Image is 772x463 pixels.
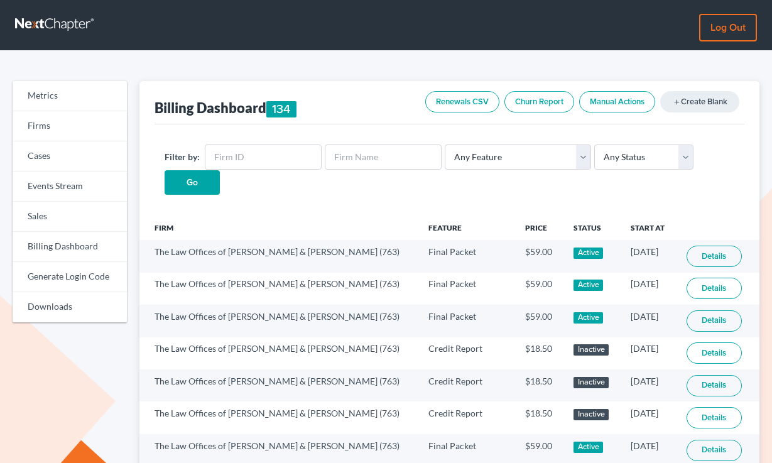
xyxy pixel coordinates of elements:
th: Price [515,215,564,240]
a: Details [687,310,742,332]
td: $18.50 [515,337,564,369]
th: Firm [139,215,418,240]
a: Billing Dashboard [13,232,127,262]
a: Renewals CSV [425,91,499,112]
input: Firm ID [205,144,322,170]
td: [DATE] [621,273,677,305]
td: [DATE] [621,369,677,401]
td: [DATE] [621,240,677,272]
div: 134 [266,101,297,117]
a: Log out [699,14,757,41]
div: Inactive [574,344,609,356]
div: Inactive [574,409,609,420]
td: $59.00 [515,273,564,305]
a: Details [687,278,742,299]
td: The Law Offices of [PERSON_NAME] & [PERSON_NAME] (763) [139,305,418,337]
td: The Law Offices of [PERSON_NAME] & [PERSON_NAME] (763) [139,337,418,369]
td: $59.00 [515,240,564,272]
div: Active [574,248,603,259]
th: Start At [621,215,677,240]
td: The Law Offices of [PERSON_NAME] & [PERSON_NAME] (763) [139,401,418,433]
a: Cases [13,141,127,172]
td: $18.50 [515,401,564,433]
a: Churn Report [504,91,574,112]
a: Generate Login Code [13,262,127,292]
td: $18.50 [515,369,564,401]
th: Feature [418,215,515,240]
td: [DATE] [621,305,677,337]
td: The Law Offices of [PERSON_NAME] & [PERSON_NAME] (763) [139,273,418,305]
a: Details [687,342,742,364]
td: [DATE] [621,401,677,433]
a: Manual Actions [579,91,655,112]
a: Events Stream [13,172,127,202]
td: Credit Report [418,401,515,433]
a: Downloads [13,292,127,322]
a: Details [687,375,742,396]
div: Active [574,442,603,453]
input: Go [165,170,220,195]
div: Active [574,280,603,291]
a: Details [687,246,742,267]
div: Active [574,312,603,324]
a: Details [687,440,742,461]
td: The Law Offices of [PERSON_NAME] & [PERSON_NAME] (763) [139,240,418,272]
input: Firm Name [325,144,442,170]
td: Credit Report [418,369,515,401]
td: $59.00 [515,305,564,337]
td: Credit Report [418,337,515,369]
a: Details [687,407,742,428]
label: Filter by: [165,150,200,163]
td: Final Packet [418,273,515,305]
td: [DATE] [621,337,677,369]
div: Inactive [574,377,609,388]
td: Final Packet [418,305,515,337]
a: Metrics [13,81,127,111]
a: addCreate Blank [660,91,739,112]
i: add [673,98,681,106]
td: Final Packet [418,240,515,272]
th: Status [563,215,621,240]
td: The Law Offices of [PERSON_NAME] & [PERSON_NAME] (763) [139,369,418,401]
a: Firms [13,111,127,141]
a: Sales [13,202,127,232]
div: Billing Dashboard [155,99,297,117]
